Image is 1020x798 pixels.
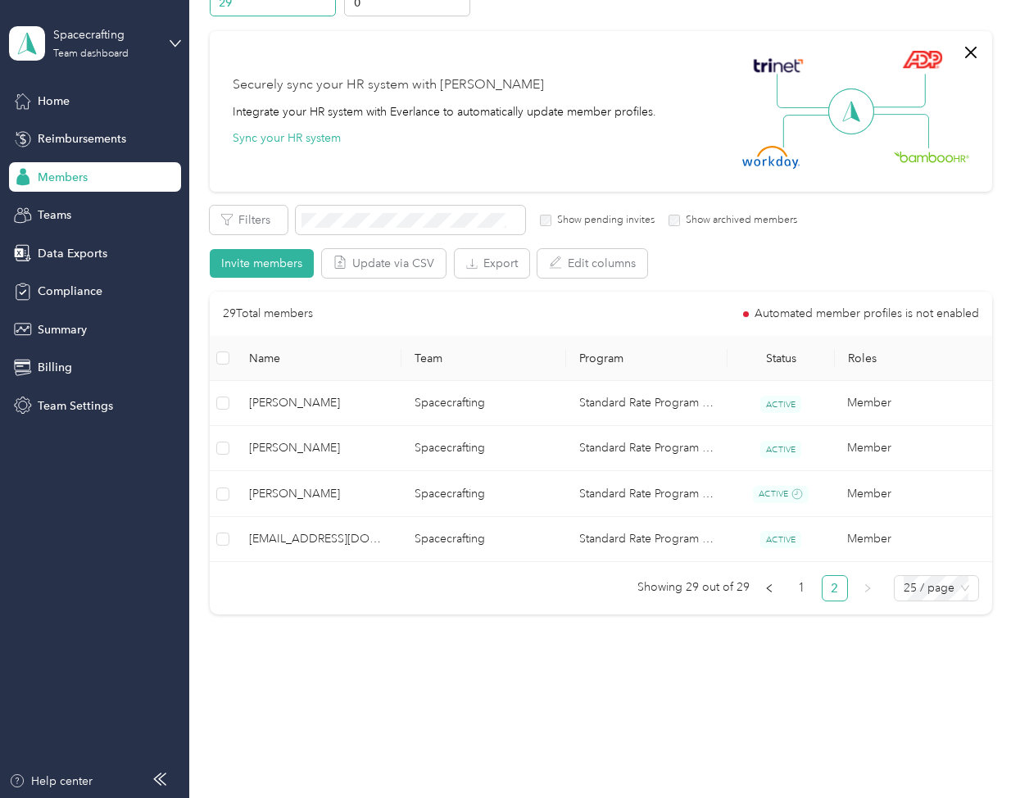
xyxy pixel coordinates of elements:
span: Compliance [38,283,102,300]
span: Billing [38,359,72,376]
span: Teams [38,206,71,224]
img: BambooHR [894,151,969,162]
td: Member [834,471,1000,517]
button: Help center [9,773,93,790]
li: Next Page [855,575,881,601]
span: [EMAIL_ADDRESS][DOMAIN_NAME] [249,530,388,548]
span: [PERSON_NAME] [249,394,388,412]
span: left [764,583,774,593]
th: Roles [835,336,1000,381]
span: Team Settings [38,397,113,415]
span: Automated member profiles is not enabled [755,308,979,320]
td: Standard Rate Program .50c/m [566,517,727,562]
button: Update via CSV [322,249,446,278]
img: ADP [902,50,942,69]
span: Data Exports [38,245,107,262]
span: Summary [38,321,87,338]
th: Team [401,336,567,381]
span: right [863,583,873,593]
td: Member [834,426,1000,471]
td: jpiekarski@spacecrafting.com [236,517,401,562]
td: Standard Rate Program .50c/m [566,381,727,426]
td: Jess Lucé [236,426,401,471]
a: 2 [823,576,847,601]
img: Workday [742,146,800,169]
th: Name [236,336,401,381]
span: Showing 29 out of 29 [637,575,750,600]
label: Show pending invites [551,213,655,228]
img: Line Left Down [782,114,840,147]
span: 25 / page [904,576,969,601]
span: ACTIVE [760,396,801,413]
span: Members [38,169,88,186]
span: Reimbursements [38,130,126,147]
td: Standard Rate Program .50c/m [566,426,727,471]
button: Sync your HR system [233,129,341,147]
img: Line Left Up [777,74,834,109]
button: right [855,575,881,601]
div: Integrate your HR system with Everlance to automatically update member profiles. [233,103,656,120]
span: Home [38,93,70,110]
span: [PERSON_NAME] [249,485,388,503]
span: [PERSON_NAME] [249,439,388,457]
li: 2 [822,575,848,601]
td: Member [834,381,1000,426]
span: ACTIVE [760,531,801,548]
a: 1 [790,576,814,601]
span: ACTIVE [760,441,801,458]
span: Name [249,351,388,365]
label: Show archived members [680,213,797,228]
span: ACTIVE [753,486,809,503]
img: Line Right Down [872,114,929,149]
button: Export [455,249,529,278]
div: Team dashboard [53,49,129,59]
button: left [756,575,782,601]
button: Edit columns [537,249,647,278]
button: Invite members [210,249,314,278]
img: Line Right Up [868,74,926,108]
th: Program [566,336,727,381]
td: Spacecrafting [401,381,566,426]
td: Reese Prokosch [236,381,401,426]
td: Standard Rate Program .50c/m [566,471,727,517]
th: Status [728,336,835,381]
td: Spacecrafting [401,471,566,517]
img: Trinet [750,54,807,77]
td: Spacecrafting [401,517,566,562]
li: 1 [789,575,815,601]
td: Spacecrafting [401,426,566,471]
td: Member [834,517,1000,562]
div: Page Size [894,575,979,601]
p: 29 Total members [223,305,313,323]
div: Spacecrafting [53,26,156,43]
div: Securely sync your HR system with [PERSON_NAME] [233,75,544,95]
li: Previous Page [756,575,782,601]
button: Filters [210,206,288,234]
iframe: Everlance-gr Chat Button Frame [928,706,1020,798]
td: Alex Schmitt [236,471,401,517]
